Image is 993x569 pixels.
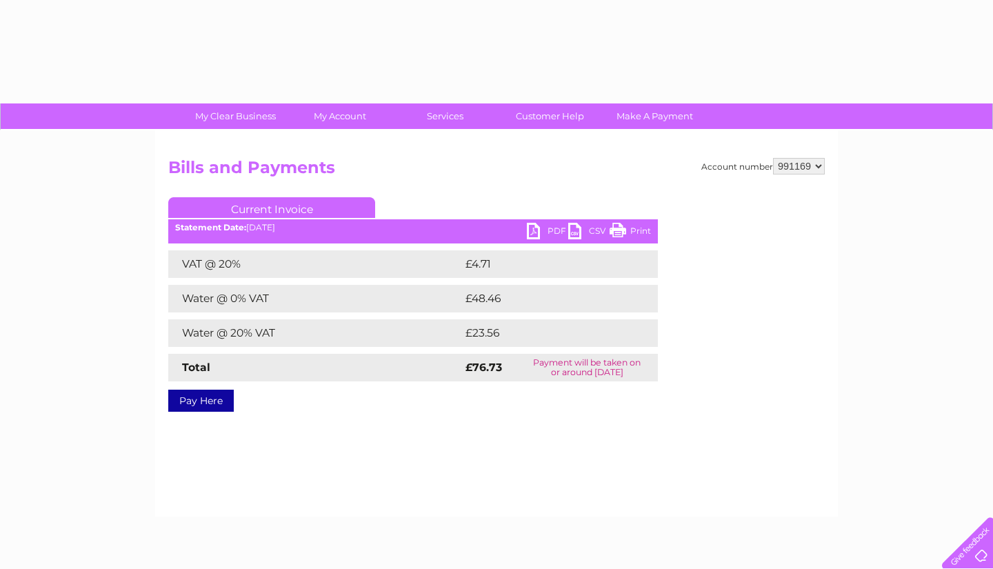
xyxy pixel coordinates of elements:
td: £4.71 [462,250,623,278]
td: Payment will be taken on or around [DATE] [516,354,658,381]
div: [DATE] [168,223,658,232]
a: Current Invoice [168,197,375,218]
strong: Total [182,361,210,374]
td: £48.46 [462,285,631,312]
td: Water @ 20% VAT [168,319,462,347]
td: Water @ 0% VAT [168,285,462,312]
h2: Bills and Payments [168,158,825,184]
a: Make A Payment [598,103,712,129]
td: VAT @ 20% [168,250,462,278]
a: PDF [527,223,568,243]
div: Account number [701,158,825,174]
a: My Clear Business [179,103,292,129]
a: Services [388,103,502,129]
a: Customer Help [493,103,607,129]
b: Statement Date: [175,222,246,232]
a: Print [610,223,651,243]
strong: £76.73 [465,361,502,374]
a: My Account [283,103,397,129]
a: CSV [568,223,610,243]
a: Pay Here [168,390,234,412]
td: £23.56 [462,319,630,347]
